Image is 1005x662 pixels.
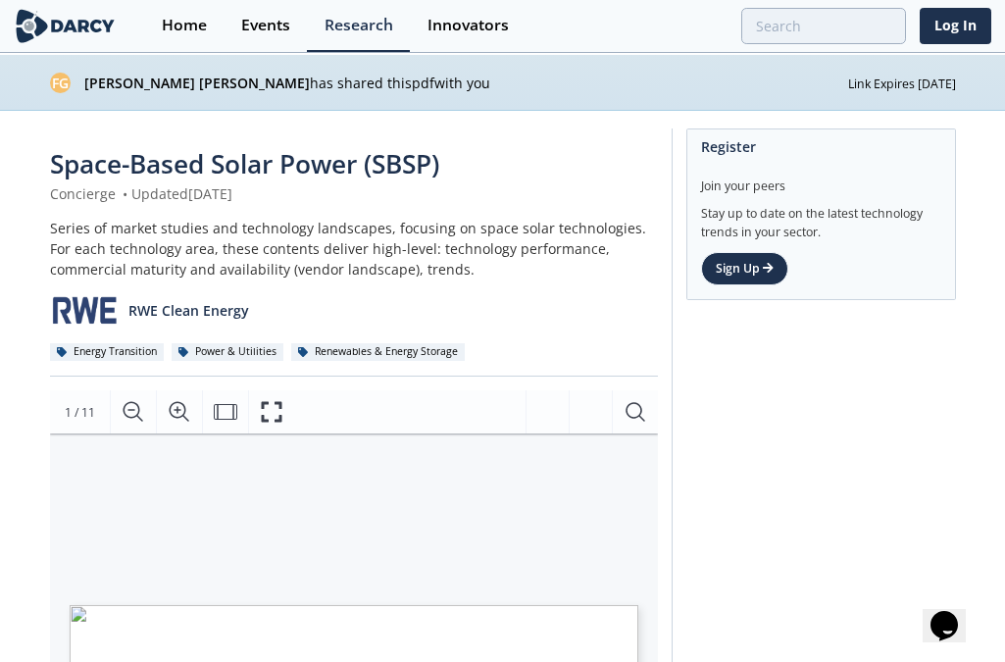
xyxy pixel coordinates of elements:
div: Renewables & Energy Storage [291,343,466,361]
input: Advanced Search [741,8,906,44]
div: Stay up to date on the latest technology trends in your sector. [701,195,941,241]
div: Join your peers [701,164,941,195]
div: Events [241,18,290,33]
iframe: chat widget [923,584,985,642]
div: Energy Transition [50,343,165,361]
div: Register [701,129,941,164]
div: FG [50,73,71,93]
div: Innovators [427,18,509,33]
div: Link Expires [DATE] [848,72,956,93]
div: Series of market studies and technology landscapes, focusing on space solar technologies. For eac... [50,218,658,280]
div: Research [325,18,393,33]
a: Sign Up [701,252,788,285]
strong: [PERSON_NAME] [PERSON_NAME] [84,74,310,92]
span: Space-Based Solar Power (SBSP) [50,146,439,181]
div: Concierge Updated [DATE] [50,183,658,204]
div: Home [162,18,207,33]
a: Log In [920,8,991,44]
span: • [120,184,131,203]
img: logo-wide.svg [14,9,117,43]
p: has shared this pdf with you [84,73,848,93]
p: RWE Clean Energy [128,300,249,321]
div: Power & Utilities [172,343,284,361]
